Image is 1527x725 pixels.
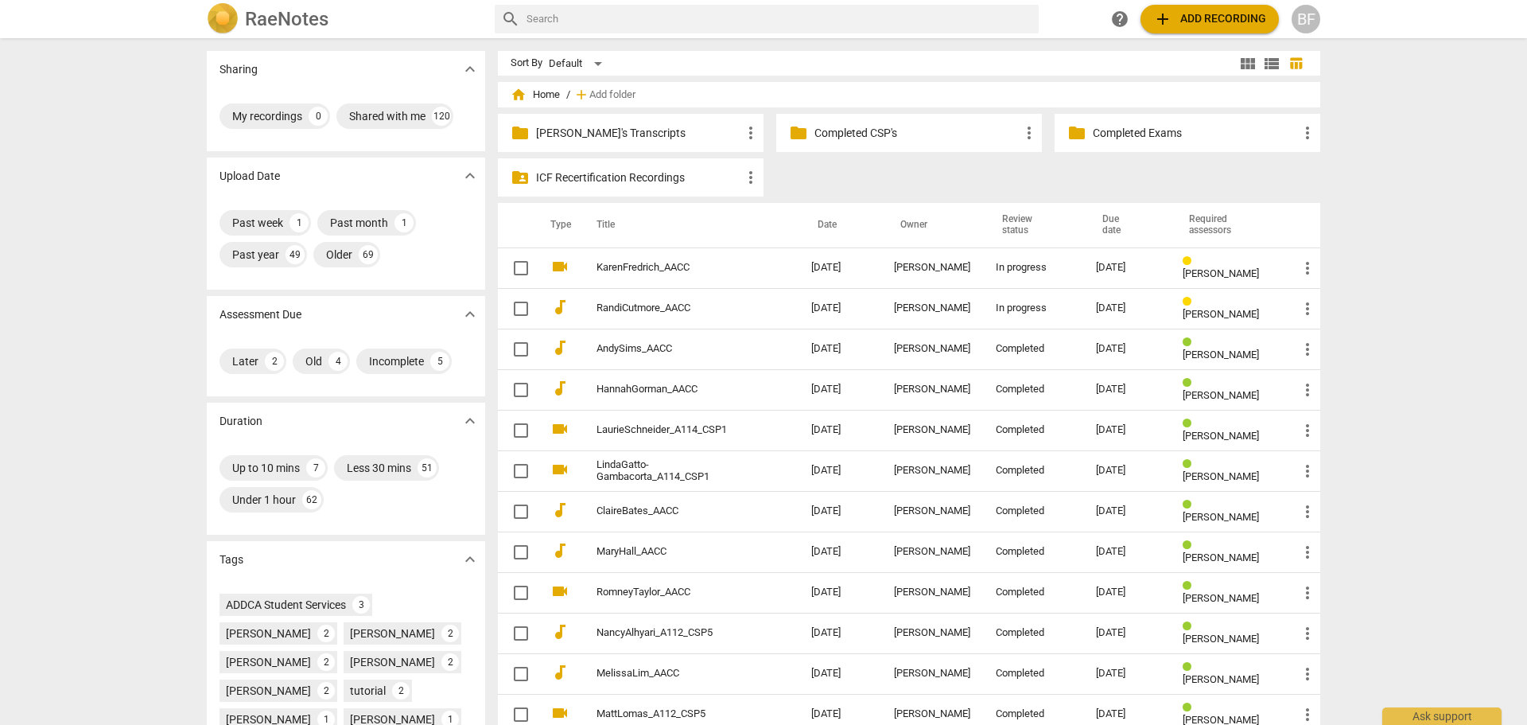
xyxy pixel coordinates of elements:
[1298,543,1317,562] span: more_vert
[1183,702,1198,714] span: Review status: completed
[1183,580,1198,592] span: Review status: completed
[1096,668,1157,680] div: [DATE]
[798,653,881,694] td: [DATE]
[1183,540,1198,552] span: Review status: completed
[232,460,300,476] div: Up to 10 mins
[996,668,1070,680] div: Completed
[265,352,284,371] div: 2
[589,89,635,101] span: Add folder
[536,170,741,186] p: ICF Recertification Recordings
[1183,511,1259,523] span: [PERSON_NAME]
[1298,340,1317,359] span: more_vert
[894,424,970,436] div: [PERSON_NAME]
[1096,708,1157,720] div: [DATE]
[550,501,569,520] span: audiotrack
[1020,123,1039,142] span: more_vert
[1298,705,1317,724] span: more_vert
[798,572,881,613] td: [DATE]
[741,123,760,142] span: more_vert
[349,108,425,124] div: Shared with me
[596,505,754,517] a: ClaireBates_AACC
[1096,384,1157,396] div: [DATE]
[550,298,569,317] span: audiotrack
[996,708,1070,720] div: Completed
[550,338,569,357] span: audiotrack
[894,708,970,720] div: [PERSON_NAME]
[1298,259,1317,278] span: more_vert
[245,8,328,30] h2: RaeNotes
[432,107,451,126] div: 120
[1292,5,1320,33] button: BF
[596,708,754,720] a: MattLomas_A112_CSP5
[550,704,569,723] span: videocam
[1183,389,1259,401] span: [PERSON_NAME]
[220,61,258,78] p: Sharing
[347,460,411,476] div: Less 30 mins
[369,353,424,369] div: Incomplete
[1105,5,1134,33] a: Help
[1083,203,1170,248] th: Due date
[550,460,569,479] span: videocam
[538,203,577,248] th: Type
[596,384,754,396] a: HannahGorman_AACC
[596,587,754,598] a: RomneyTaylor_AACC
[996,505,1070,517] div: Completed
[1067,123,1086,142] span: folder
[1382,707,1502,725] div: Ask support
[1183,337,1198,349] span: Review status: completed
[309,107,328,126] div: 0
[350,626,435,641] div: [PERSON_NAME]
[550,541,569,560] span: audiotrack
[460,411,480,431] span: expand_more
[881,203,983,248] th: Owner
[330,215,388,231] div: Past month
[894,627,970,639] div: [PERSON_NAME]
[549,51,608,76] div: Default
[1298,624,1317,643] span: more_vert
[511,87,526,103] span: home
[1183,308,1259,320] span: [PERSON_NAME]
[1238,54,1257,73] span: view_module
[458,164,482,188] button: Show more
[1183,621,1198,633] span: Review status: completed
[983,203,1083,248] th: Review status
[550,379,569,398] span: audiotrack
[1140,5,1279,33] button: Upload
[1096,505,1157,517] div: [DATE]
[220,552,243,568] p: Tags
[1183,267,1259,279] span: [PERSON_NAME]
[232,353,258,369] div: Later
[511,57,542,69] div: Sort By
[460,166,480,185] span: expand_more
[996,384,1070,396] div: Completed
[350,683,386,699] div: tutorial
[441,653,459,671] div: 2
[207,3,482,35] a: LogoRaeNotes
[394,213,414,232] div: 1
[550,663,569,682] span: audiotrack
[894,546,970,558] div: [PERSON_NAME]
[328,352,348,371] div: 4
[286,245,305,264] div: 49
[1093,125,1298,142] p: Completed Exams
[894,262,970,274] div: [PERSON_NAME]
[1183,377,1198,389] span: Review status: completed
[1183,633,1259,645] span: [PERSON_NAME]
[577,203,798,248] th: Title
[1298,299,1317,318] span: more_vert
[226,654,311,670] div: [PERSON_NAME]
[511,87,560,103] span: Home
[1183,296,1198,308] span: Review status: in progress
[1298,380,1317,400] span: more_vert
[460,550,480,569] span: expand_more
[798,491,881,532] td: [DATE]
[798,532,881,572] td: [DATE]
[460,60,480,79] span: expand_more
[550,622,569,641] span: audiotrack
[1096,546,1157,558] div: [DATE]
[996,627,1070,639] div: Completed
[596,343,754,355] a: AndySims_AACC
[573,87,589,103] span: add
[894,465,970,477] div: [PERSON_NAME]
[1153,10,1172,29] span: add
